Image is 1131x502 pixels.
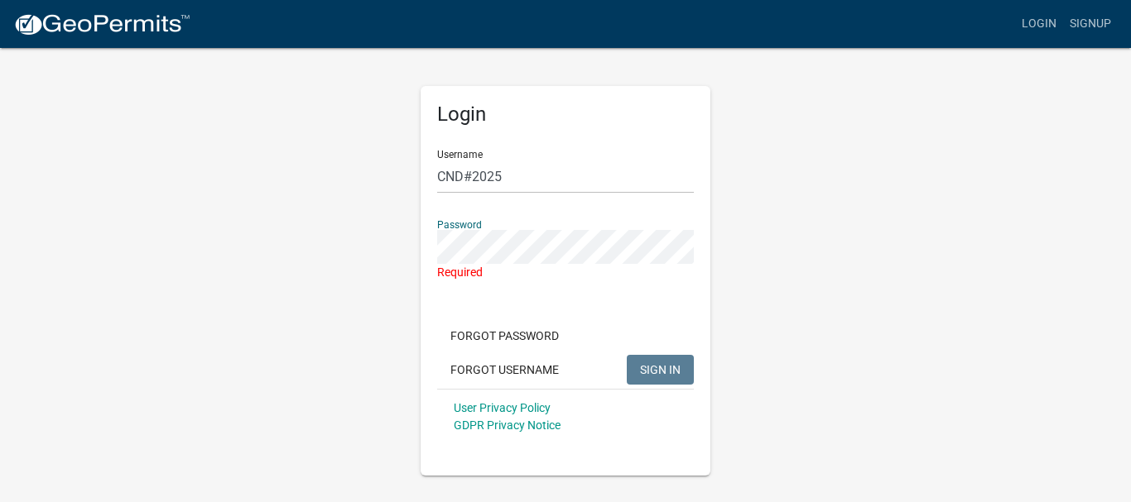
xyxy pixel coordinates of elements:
[640,362,681,375] span: SIGN IN
[454,418,561,432] a: GDPR Privacy Notice
[627,355,694,385] button: SIGN IN
[437,355,572,385] button: Forgot Username
[437,264,694,281] div: Required
[437,321,572,351] button: Forgot Password
[1015,8,1063,40] a: Login
[454,401,551,414] a: User Privacy Policy
[437,103,694,127] h5: Login
[1063,8,1118,40] a: Signup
